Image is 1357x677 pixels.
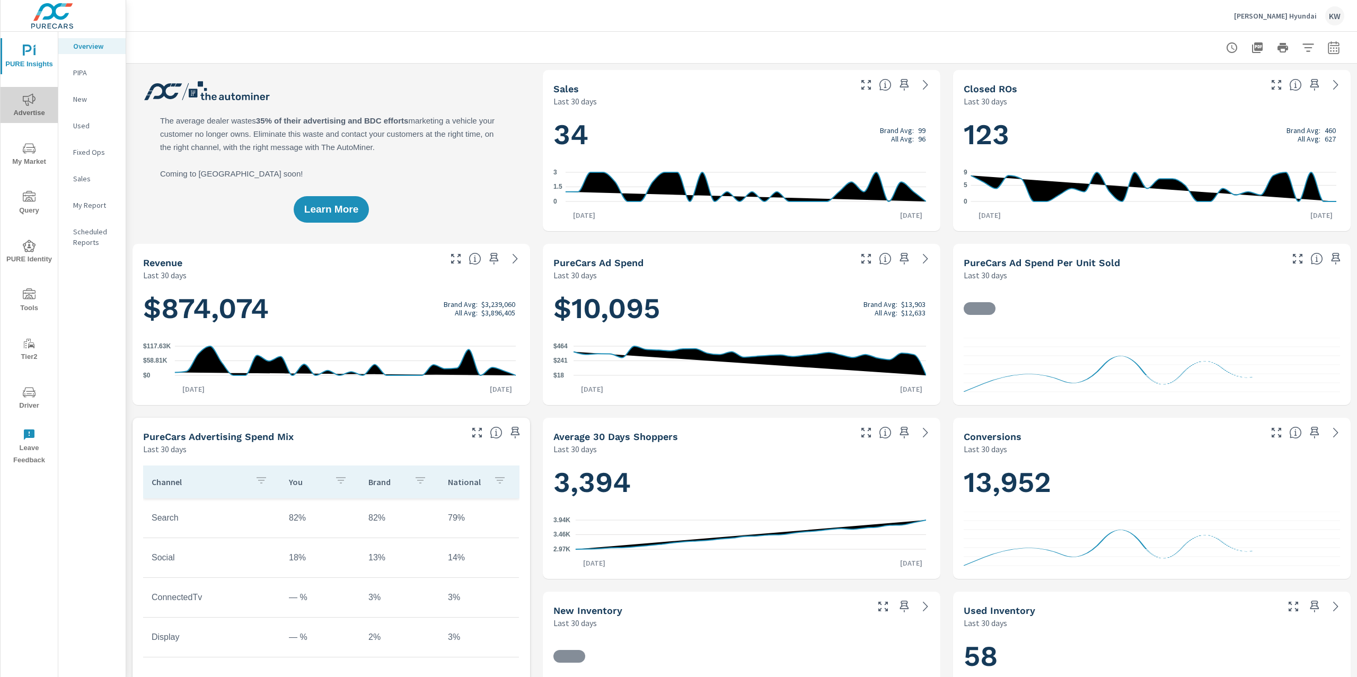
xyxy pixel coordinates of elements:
[1325,6,1344,25] div: KW
[553,464,930,500] h1: 3,394
[1323,37,1344,58] button: Select Date Range
[553,342,568,350] text: $464
[143,269,187,282] p: Last 30 days
[917,424,934,441] a: See more details in report
[964,95,1007,108] p: Last 30 days
[880,126,914,135] p: Brand Avg:
[964,443,1007,455] p: Last 30 days
[360,505,439,531] td: 82%
[280,505,360,531] td: 82%
[143,257,182,268] h5: Revenue
[553,198,557,205] text: 0
[964,181,967,189] text: 5
[553,269,597,282] p: Last 30 days
[566,210,603,221] p: [DATE]
[1310,252,1323,265] span: Average cost of advertising per each vehicle sold at the dealer over the selected date range. The...
[280,624,360,650] td: — %
[1268,76,1285,93] button: Make Fullscreen
[280,544,360,571] td: 18%
[964,464,1340,500] h1: 13,952
[58,224,126,250] div: Scheduled Reports
[553,95,597,108] p: Last 30 days
[73,147,117,157] p: Fixed Ops
[964,83,1017,94] h5: Closed ROs
[447,250,464,267] button: Make Fullscreen
[553,516,570,524] text: 3.94K
[143,544,280,571] td: Social
[896,76,913,93] span: Save this to your personalized report
[448,477,485,487] p: National
[553,605,622,616] h5: New Inventory
[469,252,481,265] span: Total sales revenue over the selected date range. [Source: This data is sourced from the dealer’s...
[4,45,55,71] span: PURE Insights
[439,624,519,650] td: 3%
[1289,426,1302,439] span: The number of dealer-specified goals completed by a visitor. [Source: This data is provided by th...
[553,431,678,442] h5: Average 30 Days Shoppers
[964,605,1035,616] h5: Used Inventory
[289,477,326,487] p: You
[891,135,914,143] p: All Avg:
[4,288,55,314] span: Tools
[73,67,117,78] p: PIPA
[918,126,926,135] p: 99
[58,38,126,54] div: Overview
[553,546,570,553] text: 2.97K
[4,93,55,119] span: Advertise
[1289,250,1306,267] button: Make Fullscreen
[143,443,187,455] p: Last 30 days
[1247,37,1268,58] button: "Export Report to PDF"
[964,169,967,176] text: 9
[4,386,55,412] span: Driver
[58,144,126,160] div: Fixed Ops
[1327,598,1344,615] a: See more details in report
[58,171,126,187] div: Sales
[507,250,524,267] a: See more details in report
[918,135,926,143] p: 96
[1325,126,1336,135] p: 460
[469,424,486,441] button: Make Fullscreen
[1289,78,1302,91] span: Number of Repair Orders Closed by the selected dealership group over the selected time range. [So...
[73,41,117,51] p: Overview
[439,544,519,571] td: 14%
[143,584,280,611] td: ConnectedTv
[879,78,892,91] span: Number of vehicles sold by the dealership over the selected date range. [Source: This data is sou...
[482,384,519,394] p: [DATE]
[553,117,930,153] h1: 34
[360,624,439,650] td: 2%
[360,544,439,571] td: 13%
[858,250,875,267] button: Make Fullscreen
[574,384,611,394] p: [DATE]
[1306,598,1323,615] span: Save this to your personalized report
[971,210,1008,221] p: [DATE]
[143,431,294,442] h5: PureCars Advertising Spend Mix
[280,584,360,611] td: — %
[964,257,1120,268] h5: PureCars Ad Spend Per Unit Sold
[553,531,570,538] text: 3.46K
[1327,250,1344,267] span: Save this to your personalized report
[553,357,568,364] text: $241
[1285,598,1302,615] button: Make Fullscreen
[4,191,55,217] span: Query
[58,197,126,213] div: My Report
[294,196,369,223] button: Learn More
[896,598,913,615] span: Save this to your personalized report
[1306,76,1323,93] span: Save this to your personalized report
[455,309,478,317] p: All Avg:
[576,558,613,568] p: [DATE]
[4,142,55,168] span: My Market
[1298,37,1319,58] button: Apply Filters
[73,226,117,248] p: Scheduled Reports
[553,443,597,455] p: Last 30 days
[1298,135,1320,143] p: All Avg:
[917,250,934,267] a: See more details in report
[1272,37,1293,58] button: Print Report
[439,505,519,531] td: 79%
[553,169,557,176] text: 3
[964,117,1340,153] h1: 123
[917,598,934,615] a: See more details in report
[490,426,503,439] span: This table looks at how you compare to the amount of budget you spend per channel as opposed to y...
[58,65,126,81] div: PIPA
[964,198,967,205] text: 0
[964,617,1007,629] p: Last 30 days
[896,250,913,267] span: Save this to your personalized report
